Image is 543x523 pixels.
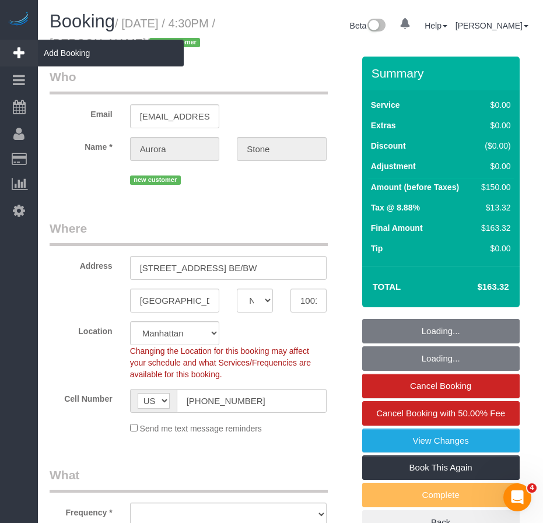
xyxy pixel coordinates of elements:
[41,256,121,272] label: Address
[50,466,328,493] legend: What
[130,137,220,161] input: First Name
[373,282,401,292] strong: Total
[130,104,220,128] input: Email
[130,346,311,379] span: Changing the Location for this booking may affect your schedule and what Services/Frequencies are...
[477,243,510,254] div: $0.00
[371,243,383,254] label: Tip
[50,220,328,246] legend: Where
[362,455,520,480] a: Book This Again
[362,429,520,453] a: View Changes
[477,202,510,213] div: $13.32
[477,160,510,172] div: $0.00
[371,99,400,111] label: Service
[290,289,327,313] input: Zip Code
[41,104,121,120] label: Email
[50,68,328,94] legend: Who
[177,389,327,413] input: Cell Number
[376,408,505,418] span: Cancel Booking with 50.00% Fee
[372,66,514,80] h3: Summary
[350,21,386,30] a: Beta
[362,401,520,426] a: Cancel Booking with 50.00% Fee
[38,40,184,66] span: Add Booking
[366,19,386,34] img: New interface
[477,181,510,193] div: $150.00
[456,21,528,30] a: [PERSON_NAME]
[477,222,510,234] div: $163.32
[50,11,115,31] span: Booking
[41,137,121,153] label: Name *
[425,21,447,30] a: Help
[149,38,200,47] span: new customer
[362,374,520,398] a: Cancel Booking
[477,140,510,152] div: ($0.00)
[237,137,327,161] input: Last Name
[41,321,121,337] label: Location
[503,483,531,511] iframe: Intercom live chat
[371,222,423,234] label: Final Amount
[527,483,537,493] span: 4
[130,289,220,313] input: City
[442,282,509,292] h4: $163.32
[50,17,215,50] small: / [DATE] / 4:30PM / [PERSON_NAME]
[41,503,121,518] label: Frequency *
[7,12,30,28] img: Automaid Logo
[477,99,510,111] div: $0.00
[146,37,204,50] span: /
[41,389,121,405] label: Cell Number
[371,120,396,131] label: Extras
[371,181,459,193] label: Amount (before Taxes)
[130,175,181,185] span: new customer
[140,424,262,433] span: Send me text message reminders
[371,140,406,152] label: Discount
[371,160,416,172] label: Adjustment
[477,120,510,131] div: $0.00
[371,202,420,213] label: Tax @ 8.88%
